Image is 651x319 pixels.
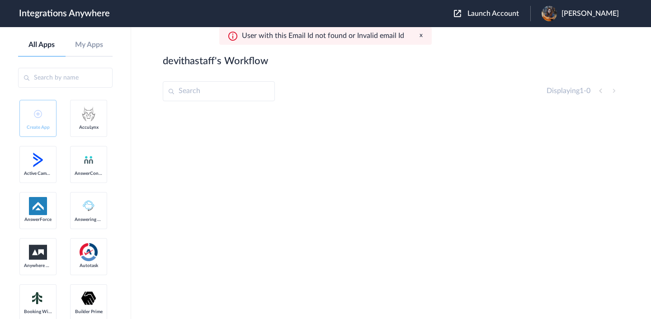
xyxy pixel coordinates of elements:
[18,41,66,49] a: All Apps
[66,41,113,49] a: My Apps
[542,6,557,21] img: e4db7c54-6411-45d8-bc14-c4757dbf8512.jpeg
[24,171,52,176] span: Active Campaign
[29,197,47,215] img: af-app-logo.svg
[24,217,52,222] span: AnswerForce
[34,110,42,118] img: add-icon.svg
[29,245,47,260] img: aww.png
[19,8,110,19] h1: Integrations Anywhere
[561,9,619,18] span: [PERSON_NAME]
[547,87,590,95] h4: Displaying -
[467,10,519,17] span: Launch Account
[75,263,103,268] span: Autotask
[24,263,52,268] span: Anywhere Works
[586,87,590,94] span: 0
[24,309,52,314] span: Booking Widget
[80,243,98,261] img: autotask.png
[75,125,103,130] span: AccuLynx
[80,105,98,123] img: acculynx-logo.svg
[454,10,461,17] img: launch-acct-icon.svg
[163,81,275,101] input: Search
[420,32,423,39] button: x
[80,197,98,215] img: Answering_service.png
[80,289,98,307] img: builder-prime-logo.svg
[24,125,52,130] span: Create App
[75,217,103,222] span: Answering Service
[242,32,404,40] p: User with this Email Id not found or Invalid email Id
[75,171,103,176] span: AnswerConnect
[580,87,584,94] span: 1
[29,151,47,169] img: active-campaign-logo.svg
[75,309,103,314] span: Builder Prime
[163,55,268,67] h2: devithastaff's Workflow
[18,68,113,88] input: Search by name
[454,9,530,18] button: Launch Account
[83,155,94,165] img: answerconnect-logo.svg
[29,290,47,306] img: Setmore_Logo.svg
